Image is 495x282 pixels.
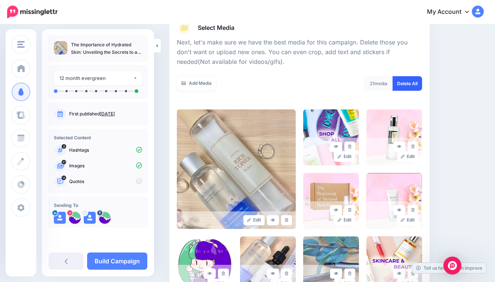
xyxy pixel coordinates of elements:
[54,41,67,55] img: 0a41559fd401e155d14262be47e5023a_thumb.jpg
[303,109,359,165] img: 9656cbed0c2b6d551db660ace6088e37_large.jpg
[243,215,265,225] a: Edit
[69,162,142,169] p: Images
[419,3,484,21] a: My Account
[54,202,142,208] h4: Sending To
[334,215,355,225] a: Edit
[397,215,418,225] a: Edit
[54,135,142,140] h4: Selected Content
[303,173,359,229] img: 5e27a202e6c1f37254c3aa9d52967e2b_large.jpg
[366,173,422,229] img: 82d3c41f393f0a61aaef8237cb2aceae_large.jpg
[393,76,422,91] a: Delete All
[84,212,96,224] img: user_default_image.png
[100,111,115,117] a: [DATE]
[59,74,133,83] div: 12 month evergreen
[54,212,66,224] img: user_default_image.png
[17,41,25,48] img: menu.png
[62,176,67,180] span: 14
[412,263,486,273] a: Tell us how we can improve
[397,152,418,162] a: Edit
[69,178,142,185] p: Quotes
[370,81,374,86] span: 21
[443,257,461,275] div: Open Intercom Messenger
[198,23,234,33] span: Select Media
[71,41,142,56] p: The Importance of Hydrated Skin: Unveiling the Secrets to a Glowing Complexion
[177,76,216,91] a: Add Media
[62,144,66,149] span: 8
[177,109,296,229] img: 0a41559fd401e155d14262be47e5023a_large.jpg
[366,109,422,165] img: 6e5b407ff8f104f141ab76ce8fc60b96_large.jpg
[69,111,142,117] p: First published
[54,71,142,86] button: 12 month evergreen
[334,152,355,162] a: Edit
[62,160,66,164] span: 21
[69,212,81,224] img: 279477992_518922393284184_8451916738421161878_n-bsa132011.jpg
[69,147,142,154] p: Hashtags
[7,6,58,18] img: Missinglettr
[99,212,111,224] img: 298399724_111683234976185_5591662673203448403_n-bsa132010.jpg
[177,38,422,67] p: Next, let's make sure we have the best media for this campaign. Delete those you don't want or up...
[364,76,393,91] div: media
[177,22,422,34] a: Select Media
